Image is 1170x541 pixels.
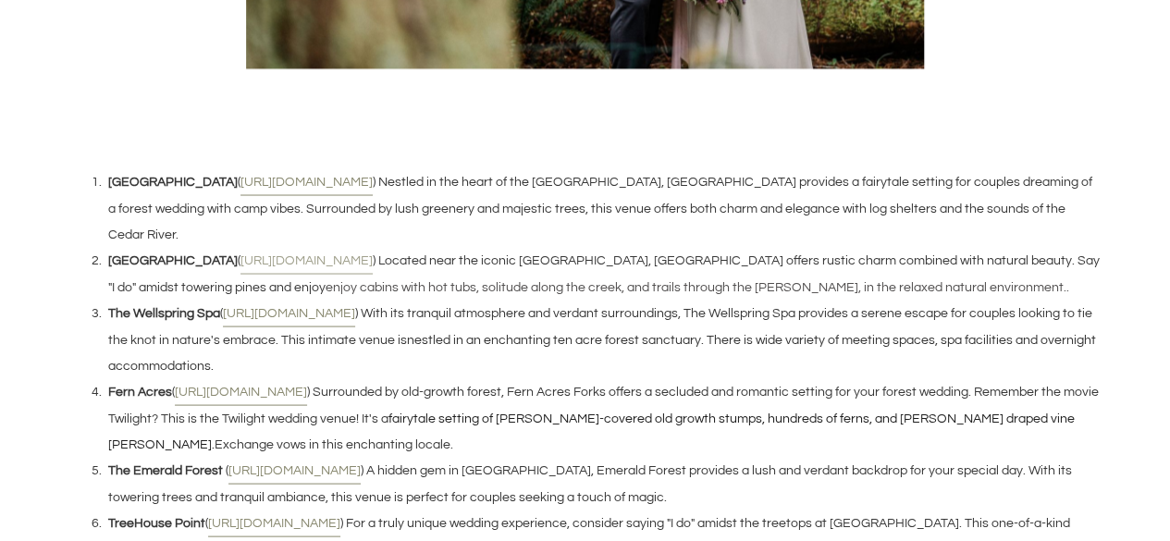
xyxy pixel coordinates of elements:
[240,168,373,195] u: [URL][DOMAIN_NAME]
[108,333,1099,372] span: nestled in an enchanting ten acre forest sanctuary. There is wide variety of meeting spaces, spa ...
[208,516,340,529] a: [URL][DOMAIN_NAME]
[108,385,172,398] strong: Fern Acres
[240,175,373,188] a: [URL][DOMAIN_NAME]
[89,247,1101,300] li: ( ) Located near the iconic [GEOGRAPHIC_DATA], [GEOGRAPHIC_DATA] offers rustic charm combined wit...
[175,378,307,405] u: [URL][DOMAIN_NAME]
[108,306,220,319] strong: The Wellspring Spa
[240,247,373,274] u: [URL][DOMAIN_NAME]
[326,280,1069,293] span: enjoy cabins with hot tubs, solitude along the creek, and trails through the [PERSON_NAME], in th...
[108,463,223,476] strong: The Emerald Forest
[108,412,1078,450] span: fairytale setting of [PERSON_NAME]-covered old growth stumps, hundreds of ferns, and [PERSON_NAME...
[223,306,355,319] a: [URL][DOMAIN_NAME]
[89,300,1101,378] li: ( ) With its tranquil atmosphere and verdant surroundings, The Wellspring Spa provides a serene e...
[240,253,373,266] a: [URL][DOMAIN_NAME]
[89,378,1101,457] li: ( ) Surrounded by old-growth forest, Fern Acres Forks offers a secluded and romantic setting for ...
[228,463,361,476] a: [URL][DOMAIN_NAME]
[89,457,1101,510] li: ( ) A hidden gem in [GEOGRAPHIC_DATA], Emerald Forest provides a lush and verdant backdrop for yo...
[175,385,307,398] a: [URL][DOMAIN_NAME]
[108,253,238,266] strong: [GEOGRAPHIC_DATA]
[228,457,361,484] u: [URL][DOMAIN_NAME]
[89,168,1101,247] li: ( ) Nestled in the heart of the [GEOGRAPHIC_DATA], [GEOGRAPHIC_DATA] provides a fairytale setting...
[223,300,355,326] u: [URL][DOMAIN_NAME]
[108,175,238,188] strong: [GEOGRAPHIC_DATA]
[108,516,205,529] strong: TreeHouse Point
[208,510,340,536] u: [URL][DOMAIN_NAME]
